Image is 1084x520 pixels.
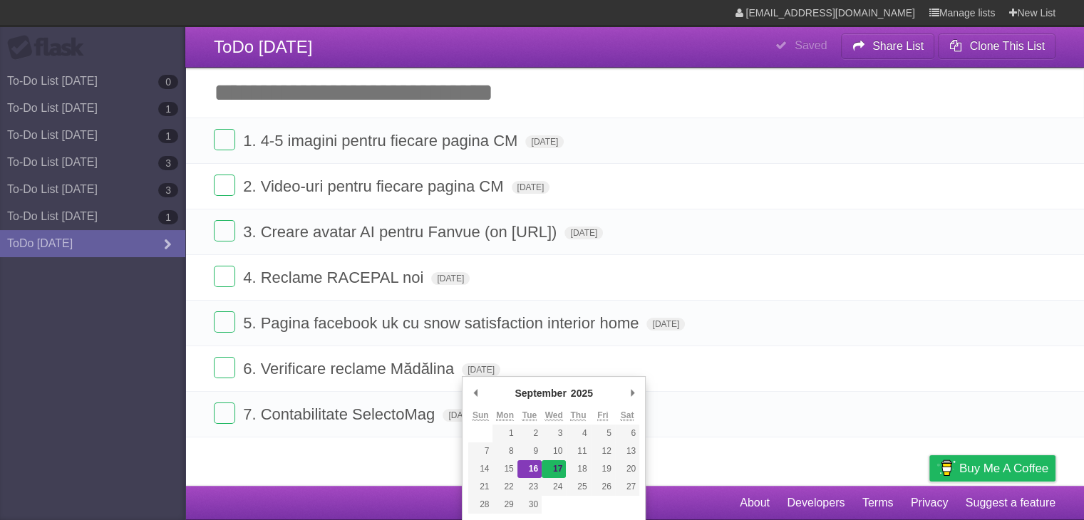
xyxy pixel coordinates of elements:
button: 23 [517,478,542,496]
b: 3 [158,156,178,170]
abbr: Sunday [473,410,489,421]
button: 13 [615,442,639,460]
button: Next Month [625,383,639,404]
button: 19 [591,460,615,478]
button: 28 [468,496,492,514]
span: 6. Verificare reclame Mădălina [243,360,458,378]
b: Saved [795,39,827,51]
b: 3 [158,183,178,197]
div: September [512,383,568,404]
button: 26 [591,478,615,496]
b: Clone This List [969,40,1045,52]
button: 9 [517,442,542,460]
span: [DATE] [646,318,685,331]
div: 2025 [569,383,595,404]
button: 18 [566,460,590,478]
button: 15 [492,460,517,478]
span: 2. Video-uri pentru fiecare pagina CM [243,177,507,195]
a: Suggest a feature [966,489,1055,516]
span: ToDo [DATE] [214,37,312,56]
b: 1 [158,210,178,224]
button: 27 [615,478,639,496]
label: Done [214,175,235,196]
span: 5. Pagina facebook uk cu snow satisfaction interior home [243,314,642,332]
button: 17 [542,460,566,478]
label: Done [214,220,235,241]
span: 7. Contabilitate SelectoMag [243,405,438,423]
button: Share List [841,33,935,59]
button: 4 [566,425,590,442]
span: Buy me a coffee [959,456,1048,481]
b: Share List [872,40,924,52]
b: 0 [158,75,178,89]
span: [DATE] [462,363,500,376]
button: 16 [517,460,542,478]
span: 4. Reclame RACEPAL noi [243,269,427,286]
a: Terms [862,489,894,516]
span: [DATE] [431,272,470,285]
button: 6 [615,425,639,442]
button: 7 [468,442,492,460]
a: Privacy [911,489,948,516]
button: 25 [566,478,590,496]
span: [DATE] [512,181,550,194]
button: 24 [542,478,566,496]
a: About [740,489,770,516]
span: [DATE] [525,135,564,148]
button: 11 [566,442,590,460]
button: 14 [468,460,492,478]
button: 29 [492,496,517,514]
span: 1. 4-5 imagini pentru fiecare pagina CM [243,132,521,150]
b: 1 [158,129,178,143]
span: 3. Creare avatar AI pentru Fanvue (on [URL]) [243,223,560,241]
a: Developers [787,489,845,516]
button: 30 [517,496,542,514]
button: 20 [615,460,639,478]
button: 21 [468,478,492,496]
abbr: Tuesday [522,410,537,421]
label: Done [214,129,235,150]
button: 3 [542,425,566,442]
span: [DATE] [443,409,481,422]
div: Flask [7,35,93,61]
button: 5 [591,425,615,442]
button: 1 [492,425,517,442]
label: Done [214,266,235,287]
label: Done [214,311,235,333]
abbr: Monday [496,410,514,421]
button: 2 [517,425,542,442]
button: 12 [591,442,615,460]
img: Buy me a coffee [936,456,956,480]
span: [DATE] [564,227,603,239]
button: 10 [542,442,566,460]
button: 22 [492,478,517,496]
label: Done [214,402,235,424]
b: 1 [158,102,178,116]
abbr: Thursday [570,410,586,421]
button: Clone This List [938,33,1055,59]
button: Previous Month [468,383,482,404]
abbr: Friday [597,410,608,421]
abbr: Wednesday [545,410,563,421]
a: Buy me a coffee [929,455,1055,482]
abbr: Saturday [621,410,634,421]
label: Done [214,357,235,378]
button: 8 [492,442,517,460]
